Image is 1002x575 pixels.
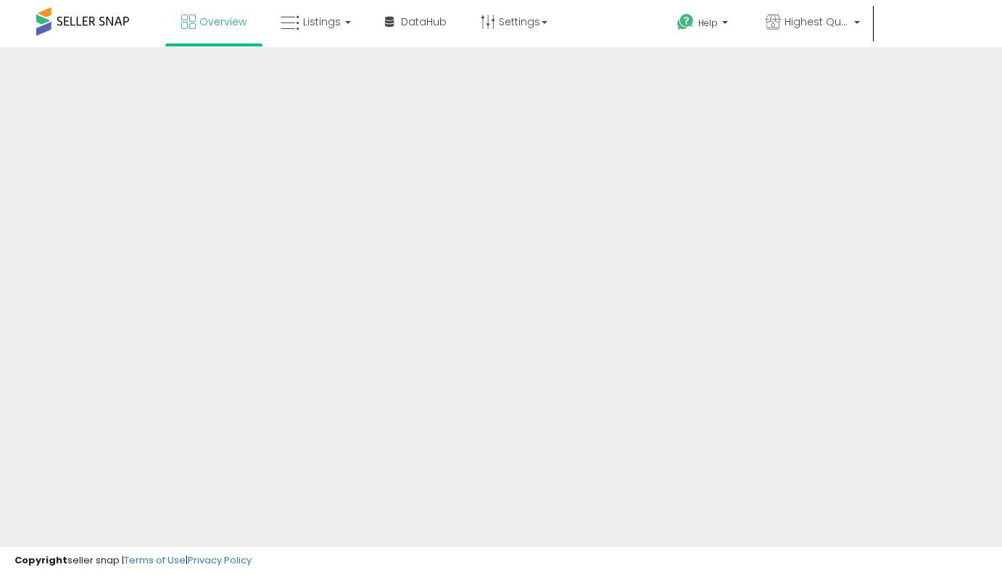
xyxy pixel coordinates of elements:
strong: Copyright [15,553,67,567]
span: Help [698,17,718,29]
a: Help [666,2,742,47]
a: Privacy Policy [188,553,252,567]
a: Terms of Use [124,553,186,567]
span: Highest Quality Products [784,15,850,29]
span: Listings [303,15,341,29]
div: seller snap | | [15,554,252,568]
i: Get Help [676,13,695,31]
span: DataHub [401,15,447,29]
span: Overview [199,15,247,29]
